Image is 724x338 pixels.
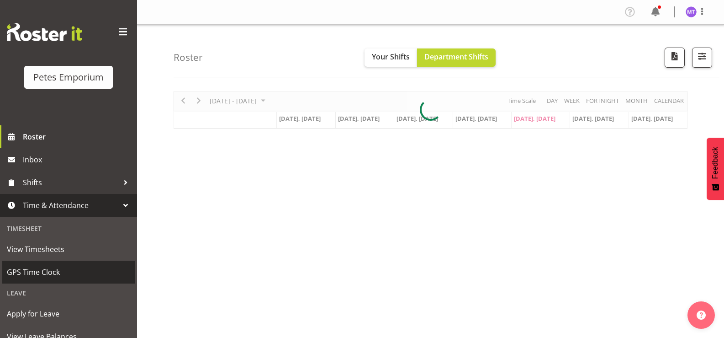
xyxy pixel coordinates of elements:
span: Apply for Leave [7,307,130,321]
a: View Timesheets [2,238,135,261]
span: GPS Time Clock [7,265,130,279]
span: Feedback [711,147,719,179]
a: GPS Time Clock [2,261,135,284]
button: Department Shifts [417,48,496,67]
span: Shifts [23,176,119,189]
div: Leave [2,284,135,302]
img: help-xxl-2.png [697,311,706,320]
img: mya-taupawa-birkhead5814.jpg [686,6,697,17]
button: Download a PDF of the roster according to the set date range. [665,48,685,68]
span: View Timesheets [7,242,130,256]
h4: Roster [174,52,203,63]
a: Apply for Leave [2,302,135,325]
span: Time & Attendance [23,199,119,212]
span: Your Shifts [372,52,410,62]
button: Feedback - Show survey [707,138,724,200]
img: Rosterit website logo [7,23,82,41]
div: Petes Emporium [33,70,104,84]
div: Timesheet [2,219,135,238]
span: Roster [23,130,132,144]
button: Your Shifts [365,48,417,67]
span: Inbox [23,153,132,166]
button: Filter Shifts [692,48,712,68]
span: Department Shifts [424,52,488,62]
